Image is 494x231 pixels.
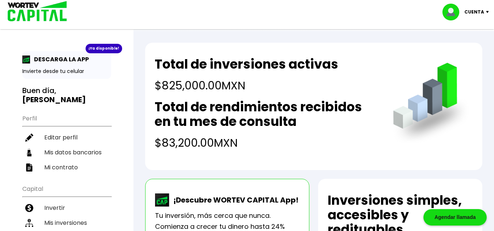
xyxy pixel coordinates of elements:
[484,11,494,13] img: icon-down
[22,55,30,63] img: app-icon
[22,215,111,230] a: Mis inversiones
[25,134,33,142] img: editar-icon.952d3147.svg
[22,68,111,75] p: Invierte desde tu celular
[30,55,89,64] p: DESCARGA LA APP
[22,145,111,160] a: Mis datos bancarios
[22,130,111,145] a: Editar perfil
[155,57,338,72] h2: Total de inversiones activas
[25,204,33,212] img: invertir-icon.b3b967d7.svg
[423,209,487,226] div: Agendar llamada
[155,100,378,129] h2: Total de rendimientos recibidos en tu mes de consulta
[25,219,33,227] img: inversiones-icon.6695dc30.svg
[155,135,378,151] h4: $83,200.00 MXN
[464,7,484,18] p: Cuenta
[390,63,473,146] img: grafica.516fef24.png
[22,86,111,104] h3: Buen día,
[22,95,86,105] b: [PERSON_NAME]
[25,149,33,157] img: datos-icon.10cf9172.svg
[155,77,338,94] h4: $825,000.00 MXN
[442,4,464,20] img: profile-image
[25,163,33,172] img: contrato-icon.f2db500c.svg
[22,200,111,215] a: Invertir
[170,195,298,205] p: ¡Descubre WORTEV CAPITAL App!
[22,110,111,175] ul: Perfil
[86,44,122,53] div: ¡Ya disponible!
[22,160,111,175] a: Mi contrato
[155,193,170,207] img: wortev-capital-app-icon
